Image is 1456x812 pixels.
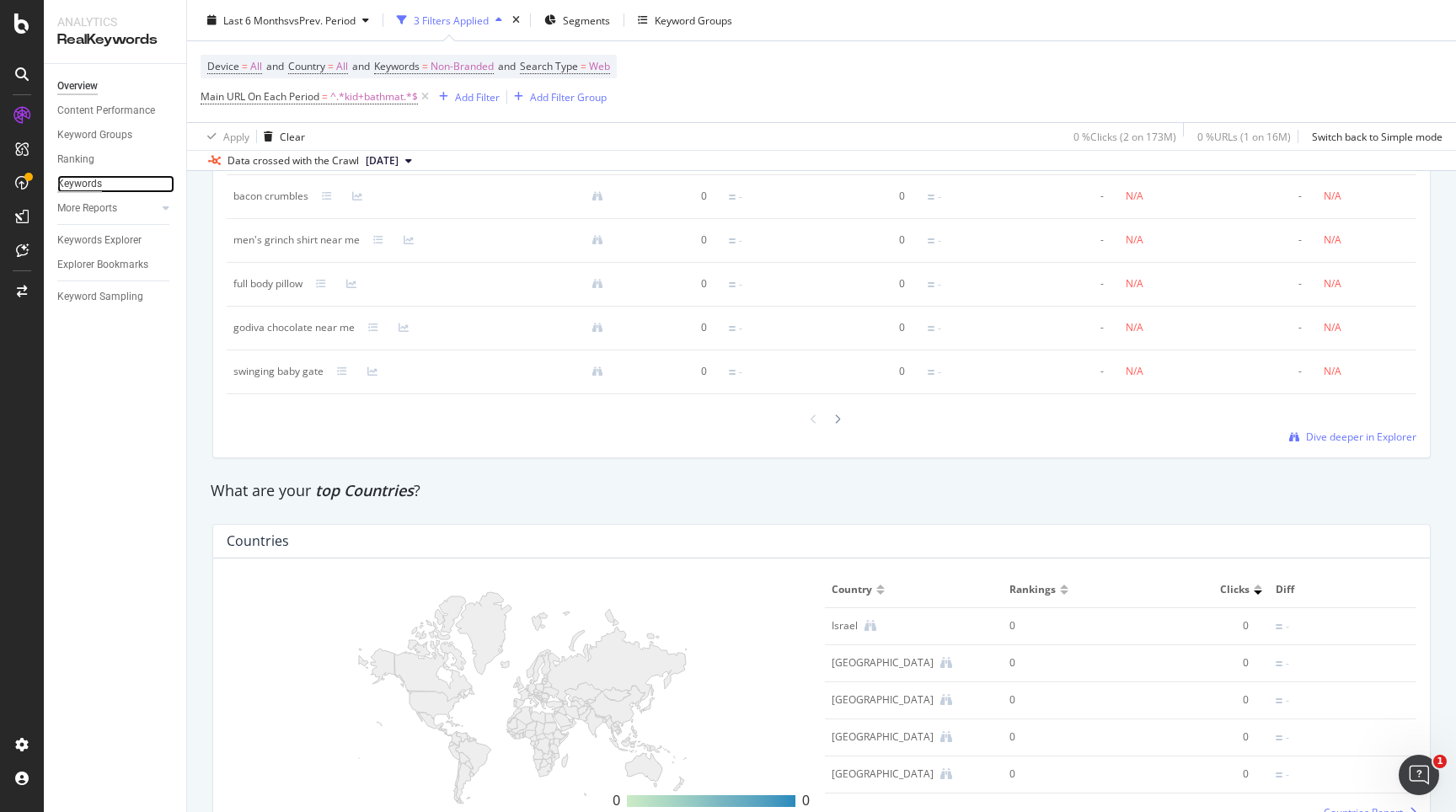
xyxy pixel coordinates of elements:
[1009,729,1104,745] div: 0
[828,232,905,248] div: 0
[250,55,262,78] span: All
[57,151,174,168] a: Ranking
[233,320,355,335] div: godiva chocolate near me
[1225,364,1302,379] div: -
[729,370,736,375] img: Equal
[832,618,858,633] div: Israel
[1073,129,1176,143] div: 0 % Clicks ( 2 on 173M )
[1127,729,1249,745] div: 0
[938,233,941,248] div: -
[1286,693,1289,708] div: -
[336,55,348,78] span: All
[1220,582,1250,597] span: Clicks
[211,480,1432,502] div: What are your ?
[498,59,516,73] span: and
[266,59,284,73] span: and
[233,189,308,204] div: bacon crumbles
[1324,232,1341,248] div: N/A
[57,256,148,274] div: Explorer Bookmarks
[832,582,872,597] span: Country
[1126,320,1143,335] div: N/A
[315,480,414,500] span: top Countries
[223,129,249,143] div: Apply
[233,232,360,248] div: men's grinch shirt near me
[352,59,370,73] span: and
[729,195,736,200] img: Equal
[1286,767,1289,783] div: -
[802,791,810,811] div: 0
[655,13,732,27] div: Keyword Groups
[1127,692,1249,708] div: 0
[57,30,173,50] div: RealKeywords
[1127,767,1249,782] div: 0
[1009,618,1104,633] div: 0
[1026,320,1103,335] div: -
[432,87,500,107] button: Add Filter
[928,370,934,375] img: Equal
[57,126,132,144] div: Keyword Groups
[57,77,174,95] a: Overview
[729,238,736,243] img: Equal
[57,288,174,306] a: Keyword Sampling
[1276,772,1282,777] img: Equal
[509,12,523,29] div: times
[1324,189,1341,204] div: N/A
[630,364,707,379] div: 0
[223,13,289,27] span: Last 6 Months
[57,13,173,30] div: Analytics
[57,126,174,144] a: Keyword Groups
[739,277,742,292] div: -
[1127,655,1249,670] div: 0
[739,365,742,380] div: -
[289,13,356,27] span: vs Prev. Period
[322,89,328,104] span: =
[57,102,174,120] a: Content Performance
[739,190,742,205] div: -
[938,277,941,292] div: -
[227,153,359,168] div: Data crossed with the Crawl
[1126,276,1143,291] div: N/A
[1026,364,1103,379] div: -
[1276,735,1282,740] img: Equal
[328,59,334,73] span: =
[374,59,420,73] span: Keywords
[57,175,174,193] a: Keywords
[581,59,586,73] span: =
[1305,123,1443,150] button: Switch back to Simple mode
[201,7,376,34] button: Last 6 MonthsvsPrev. Period
[57,232,174,249] a: Keywords Explorer
[1197,129,1291,143] div: 0 % URLs ( 1 on 16M )
[1276,661,1282,666] img: Equal
[530,89,607,104] div: Add Filter Group
[828,364,905,379] div: 0
[57,77,98,95] div: Overview
[938,365,941,380] div: -
[57,200,158,217] a: More Reports
[938,190,941,205] div: -
[928,282,934,287] img: Equal
[390,7,509,34] button: 3 Filters Applied
[938,321,941,336] div: -
[1306,430,1416,444] span: Dive deeper in Explorer
[1225,276,1302,291] div: -
[613,791,620,811] div: 0
[832,767,934,782] div: Botswana
[414,13,489,27] div: 3 Filters Applied
[201,89,319,104] span: Main URL On Each Period
[1026,232,1103,248] div: -
[1324,276,1341,291] div: N/A
[57,151,94,168] div: Ranking
[57,102,155,120] div: Content Performance
[630,320,707,335] div: 0
[828,276,905,291] div: 0
[589,55,610,78] span: Web
[563,13,610,27] span: Segments
[1126,364,1143,379] div: N/A
[729,326,736,331] img: Equal
[1009,655,1104,670] div: 0
[1276,582,1406,597] span: Diff
[1286,656,1289,671] div: -
[57,232,142,249] div: Keywords Explorer
[366,153,399,168] span: 2025 Sep. 22nd
[422,59,428,73] span: =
